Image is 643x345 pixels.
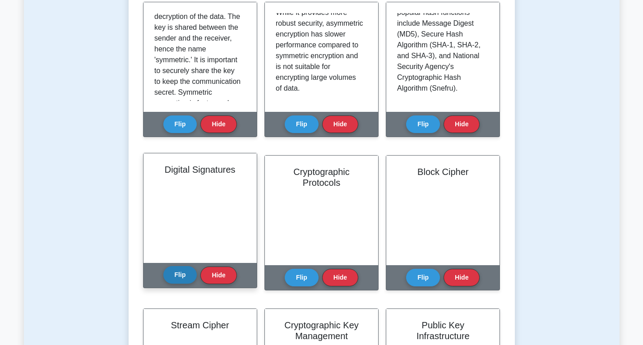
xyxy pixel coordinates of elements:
h2: Public Key Infrastructure [397,320,489,341]
button: Hide [200,115,236,133]
h2: Stream Cipher [154,320,246,331]
button: Flip [163,115,197,133]
button: Flip [285,115,319,133]
h2: Cryptographic Protocols [276,166,367,188]
button: Flip [163,266,197,284]
button: Flip [406,115,440,133]
h2: Cryptographic Key Management [276,320,367,341]
button: Hide [444,269,480,286]
button: Flip [406,269,440,286]
button: Hide [444,115,480,133]
button: Hide [322,269,358,286]
button: Flip [285,269,319,286]
button: Hide [322,115,358,133]
h2: Digital Signatures [154,164,246,175]
h2: Block Cipher [397,166,489,177]
button: Hide [200,267,236,284]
